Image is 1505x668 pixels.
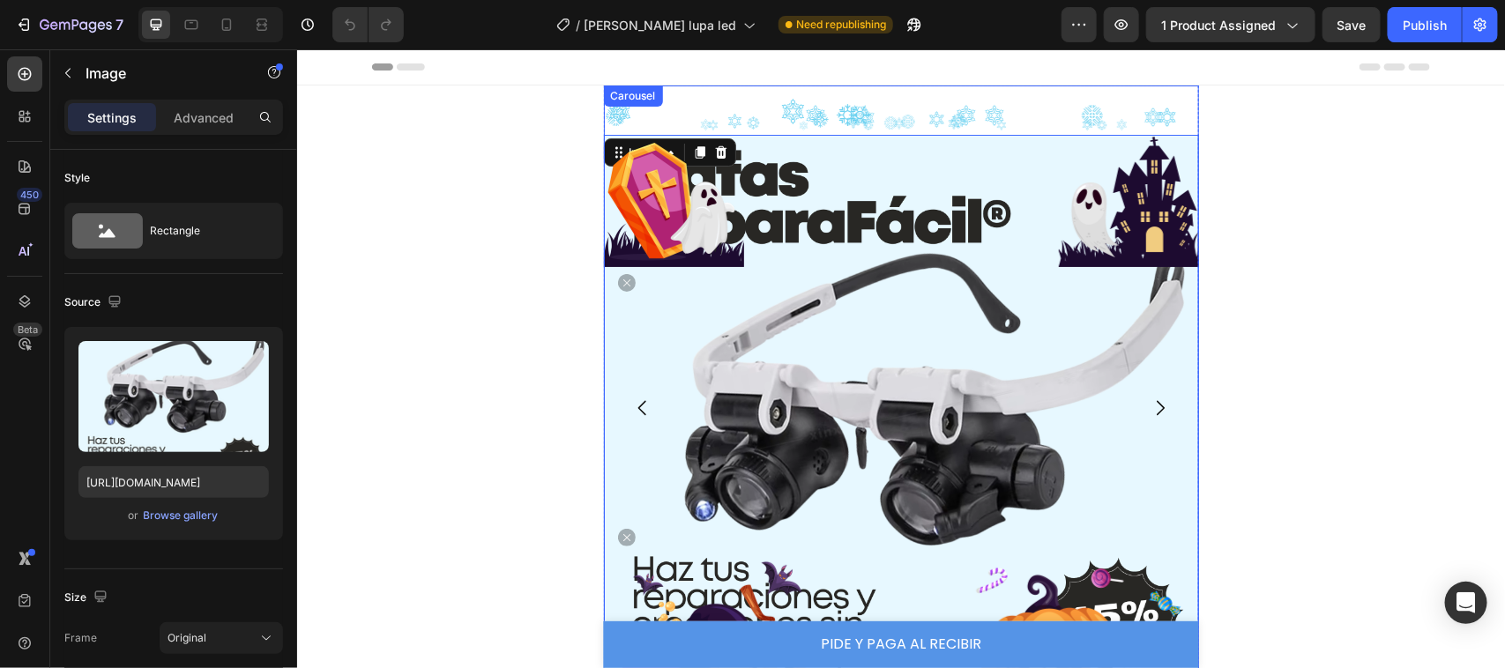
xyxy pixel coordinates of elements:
[297,49,1505,668] iframe: Design area
[310,39,362,55] div: Carousel
[78,466,269,498] input: https://example.com/image.jpg
[86,63,235,84] p: Image
[321,334,370,383] button: Carousel Back Arrow
[307,572,902,619] button: <p>PIDE Y PAGA AL RECIBIR</p>
[17,188,42,202] div: 450
[524,583,684,608] p: PIDE Y PAGA AL RECIBIR
[796,17,886,33] span: Need republishing
[160,622,283,654] button: Original
[1146,7,1315,42] button: 1 product assigned
[332,7,404,42] div: Undo/Redo
[144,508,219,523] div: Browse gallery
[576,16,580,34] span: /
[1388,7,1462,42] button: Publish
[1445,582,1487,624] div: Open Intercom Messenger
[1161,16,1276,34] span: 1 product assigned
[1337,18,1367,33] span: Save
[78,341,269,452] img: preview-image
[64,291,125,315] div: Source
[174,108,234,127] p: Advanced
[129,505,139,526] span: or
[143,507,220,524] button: Browse gallery
[64,170,90,186] div: Style
[150,211,257,251] div: Rectangle
[13,323,42,337] div: Beta
[838,334,888,383] button: Carousel Next Arrow
[168,630,206,646] span: Original
[1322,7,1381,42] button: Save
[64,586,111,610] div: Size
[87,108,137,127] p: Settings
[64,630,97,646] label: Frame
[1403,16,1447,34] div: Publish
[7,7,131,42] button: 7
[584,16,736,34] span: [PERSON_NAME] lupa led
[115,14,123,35] p: 7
